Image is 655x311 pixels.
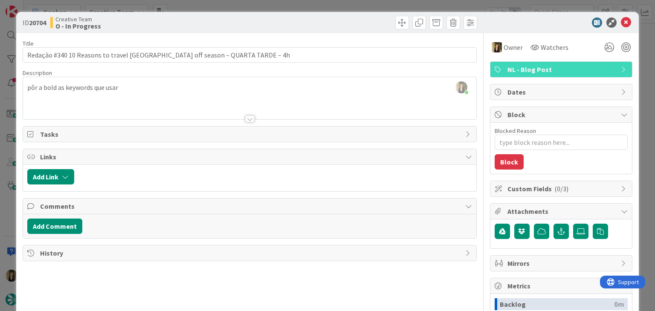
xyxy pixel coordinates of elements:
span: NL - Blog Post [507,64,617,75]
span: History [40,248,461,258]
img: SP [492,42,502,52]
div: 0m [614,298,624,310]
button: Block [495,154,524,170]
span: Creative Team [55,16,101,23]
label: Title [23,40,34,47]
button: Add Comment [27,219,82,234]
b: O - In Progress [55,23,101,29]
span: Description [23,69,52,77]
div: Backlog [500,298,614,310]
span: ( 0/3 ) [554,184,568,193]
span: Links [40,152,461,162]
span: Dates [507,87,617,97]
img: C71RdmBlZ3pIy3ZfdYSH8iJ9DzqQwlfe.jpg [455,81,467,93]
span: Mirrors [507,258,617,268]
span: Comments [40,201,461,211]
span: Watchers [541,42,568,52]
button: Add Link [27,169,74,184]
span: Support [18,1,39,12]
span: Block [507,109,617,120]
span: Metrics [507,281,617,291]
input: type card name here... [23,47,476,63]
p: pôr a bold as keywords que usar [27,83,472,92]
b: 20704 [29,18,46,27]
span: Attachments [507,206,617,216]
label: Blocked Reason [495,127,536,135]
span: Owner [504,42,523,52]
span: Custom Fields [507,184,617,194]
span: Tasks [40,129,461,139]
span: ID [23,17,46,28]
